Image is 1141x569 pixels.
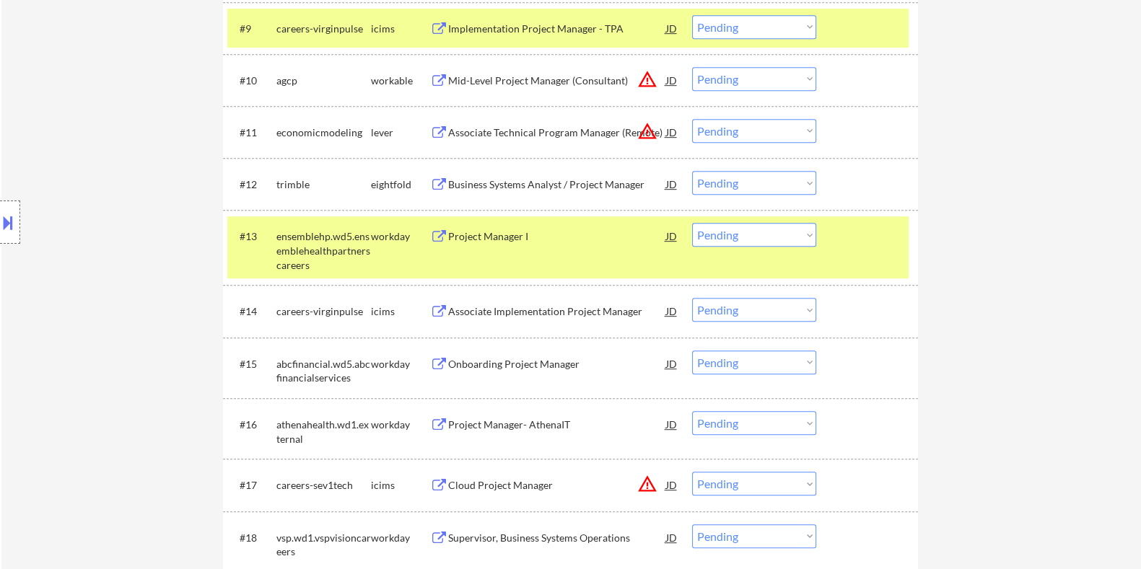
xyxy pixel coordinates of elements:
div: icims [370,304,429,319]
div: Project Manager I [447,229,665,244]
div: agcp [276,74,370,88]
div: workday [370,418,429,432]
div: #16 [239,418,264,432]
div: Cloud Project Manager [447,478,665,493]
div: workable [370,74,429,88]
div: JD [664,67,678,93]
div: Project Manager- AthenaIT [447,418,665,432]
div: icims [370,478,429,493]
div: Associate Technical Program Manager (Remote) [447,125,665,140]
div: #9 [239,22,264,36]
div: Implementation Project Manager - TPA [447,22,665,36]
div: Mid-Level Project Manager (Consultant) [447,74,665,88]
div: JD [664,524,678,550]
div: careers-sev1tech [276,478,370,493]
button: warning_amber [637,121,657,141]
div: JD [664,15,678,41]
div: athenahealth.wd1.external [276,418,370,446]
div: abcfinancial.wd5.abcfinancialservices [276,357,370,385]
div: economicmodeling [276,125,370,140]
div: Onboarding Project Manager [447,357,665,371]
div: careers-virginpulse [276,22,370,36]
div: workday [370,229,429,244]
div: Associate Implementation Project Manager [447,304,665,319]
div: JD [664,223,678,249]
div: JD [664,472,678,498]
div: Business Systems Analyst / Project Manager [447,177,665,192]
div: Supervisor, Business Systems Operations [447,531,665,545]
div: icims [370,22,429,36]
div: #17 [239,478,264,493]
div: eightfold [370,177,429,192]
div: #10 [239,74,264,88]
button: warning_amber [637,69,657,89]
div: careers-virginpulse [276,304,370,319]
div: workday [370,531,429,545]
div: vsp.wd1.vspvisioncareers [276,531,370,559]
div: workday [370,357,429,371]
div: JD [664,411,678,437]
div: ensemblehp.wd5.ensemblehealthpartnerscareers [276,229,370,272]
div: lever [370,125,429,140]
button: warning_amber [637,474,657,494]
div: #15 [239,357,264,371]
div: JD [664,350,678,376]
div: trimble [276,177,370,192]
div: JD [664,298,678,324]
div: #18 [239,531,264,545]
div: JD [664,119,678,145]
div: JD [664,171,678,197]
